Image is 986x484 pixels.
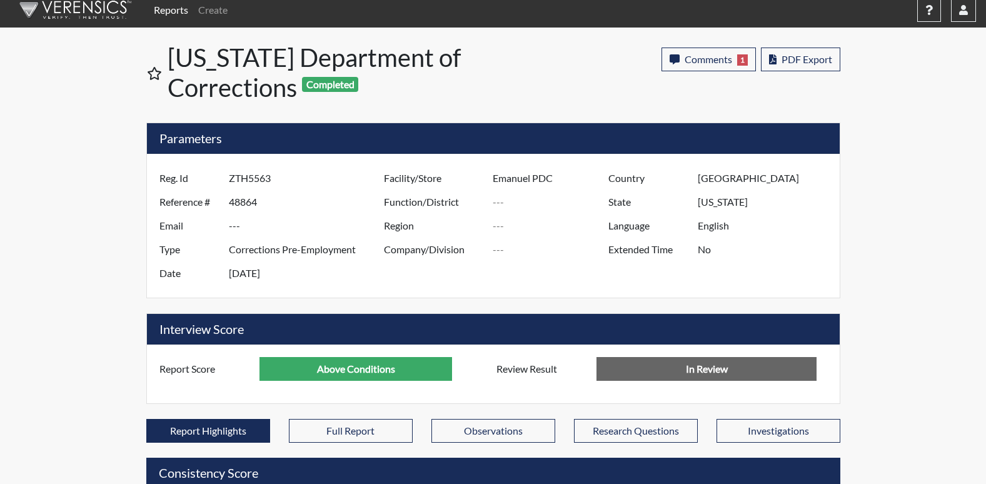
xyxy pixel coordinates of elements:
input: --- [698,214,836,238]
button: Investigations [717,419,840,443]
label: Company/Division [375,238,493,261]
input: --- [229,238,387,261]
label: Date [150,261,229,285]
input: --- [259,357,452,381]
span: 1 [737,54,748,66]
button: Comments1 [662,48,756,71]
button: Research Questions [574,419,698,443]
input: --- [698,190,836,214]
h5: Parameters [147,123,840,154]
label: Type [150,238,229,261]
button: Full Report [289,419,413,443]
label: Facility/Store [375,166,493,190]
button: Observations [431,419,555,443]
label: Email [150,214,229,238]
input: --- [493,166,611,190]
label: State [599,190,698,214]
input: --- [698,166,836,190]
label: Review Result [487,357,597,381]
button: PDF Export [761,48,840,71]
input: --- [698,238,836,261]
label: Reference # [150,190,229,214]
h1: [US_STATE] Department of Corrections [168,43,495,103]
input: --- [493,238,611,261]
span: Completed [302,77,358,92]
span: PDF Export [782,53,832,65]
label: Reg. Id [150,166,229,190]
label: Country [599,166,698,190]
label: Report Score [150,357,260,381]
input: --- [493,190,611,214]
span: Comments [685,53,732,65]
input: No Decision [596,357,817,381]
input: --- [229,190,387,214]
button: Report Highlights [146,419,270,443]
h5: Interview Score [147,314,840,345]
label: Language [599,214,698,238]
label: Extended Time [599,238,698,261]
input: --- [229,261,387,285]
input: --- [229,214,387,238]
input: --- [229,166,387,190]
input: --- [493,214,611,238]
label: Function/District [375,190,493,214]
label: Region [375,214,493,238]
